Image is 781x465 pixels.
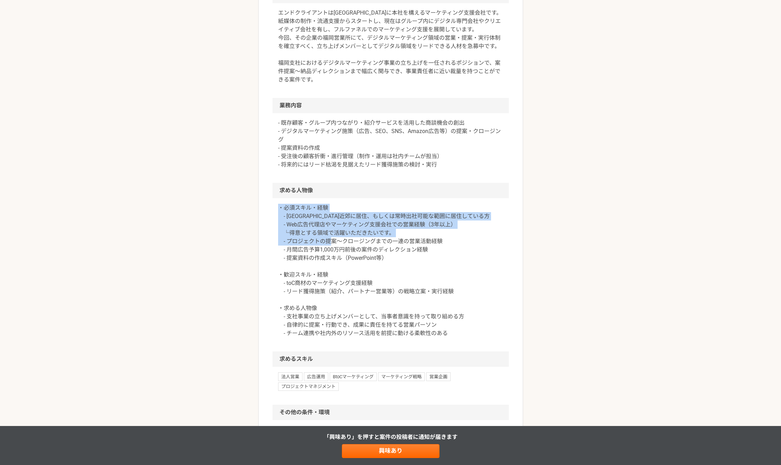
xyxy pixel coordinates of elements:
h2: 業務内容 [273,98,509,113]
span: 営業企画 [426,372,451,381]
span: BtoCマーケティング [330,372,377,381]
a: 興味あり [342,444,439,458]
p: ・必須スキル・経験 - [GEOGRAPHIC_DATA]近郊に居住、もしくは常時出社可能な範囲に居住している方 - Web広告代理店やマーケティング支援会社での営業経験（3年以上） └得意とす... [278,204,503,338]
p: エンドクライアントは[GEOGRAPHIC_DATA]に本社を構えるマーケティング支援会社です。紙媒体の制作・流通支援からスタートし、現在はグループ内にデジタル専門会社やクリエイティブ会社を有し... [278,9,503,84]
span: マーケティング戦略 [378,372,425,381]
p: 「興味あり」を押すと 案件の投稿者に通知が届きます [324,433,458,441]
h2: その他の条件・環境 [273,405,509,420]
span: 広告運用 [304,372,328,381]
span: 法人営業 [278,372,303,381]
h2: 求めるスキル [273,351,509,367]
span: プロジェクトマネジメント [278,382,339,391]
p: - 既存顧客・グループ内つながり・紹介サービスを活用した商談機会の創出 - デジタルマーケティング施策（広告、SEO、SNS、Amazon広告等）の提案・クロージング - 提案資料の作成 - 受... [278,119,503,169]
h2: 求める人物像 [273,183,509,198]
